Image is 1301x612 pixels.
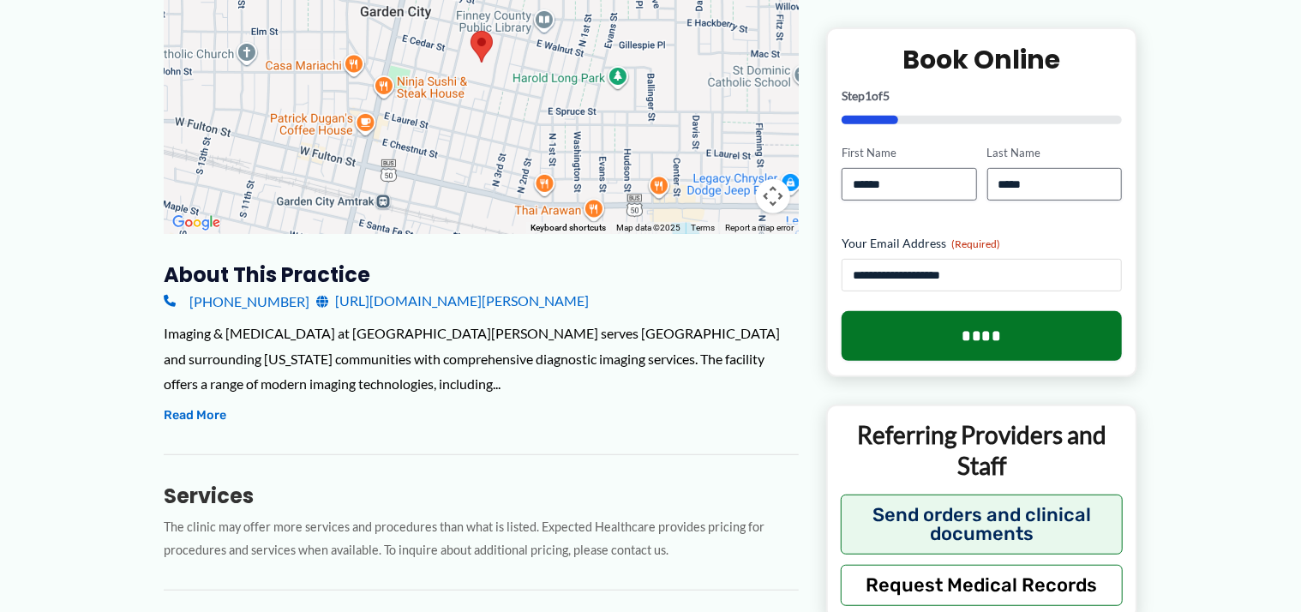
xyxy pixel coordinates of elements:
[842,43,1122,76] h2: Book Online
[168,212,225,234] img: Google
[164,483,799,509] h3: Services
[164,261,799,288] h3: About this practice
[164,288,309,314] a: [PHONE_NUMBER]
[842,145,976,161] label: First Name
[841,419,1123,482] p: Referring Providers and Staff
[987,145,1122,161] label: Last Name
[725,223,794,232] a: Report a map error
[841,564,1123,605] button: Request Medical Records
[691,223,715,232] a: Terms (opens in new tab)
[842,235,1122,252] label: Your Email Address
[164,321,799,397] div: Imaging & [MEDICAL_DATA] at [GEOGRAPHIC_DATA][PERSON_NAME] serves [GEOGRAPHIC_DATA] and surroundi...
[164,516,799,562] p: The clinic may offer more services and procedures than what is listed. Expected Healthcare provid...
[316,288,589,314] a: [URL][DOMAIN_NAME][PERSON_NAME]
[168,212,225,234] a: Open this area in Google Maps (opens a new window)
[164,405,226,426] button: Read More
[841,494,1123,554] button: Send orders and clinical documents
[865,88,872,103] span: 1
[883,88,890,103] span: 5
[531,222,606,234] button: Keyboard shortcuts
[951,237,1000,250] span: (Required)
[842,90,1122,102] p: Step of
[616,223,680,232] span: Map data ©2025
[756,179,790,213] button: Map camera controls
